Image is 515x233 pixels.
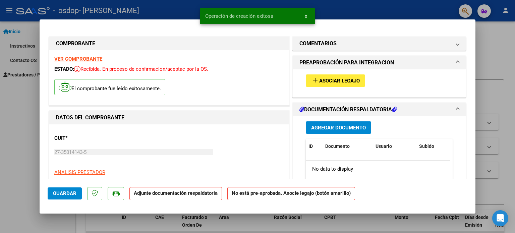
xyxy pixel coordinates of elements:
[325,143,350,149] span: Documento
[299,40,337,48] h1: COMENTARIOS
[54,66,74,72] span: ESTADO:
[54,169,105,175] span: ANALISIS PRESTADOR
[311,76,319,84] mat-icon: add
[306,74,365,87] button: Asociar Legajo
[53,190,76,196] span: Guardar
[54,56,102,62] a: VER COMPROBANTE
[306,161,450,177] div: No data to display
[56,40,95,47] strong: COMPROBANTE
[54,134,123,142] p: CUIT
[205,13,273,19] span: Operación de creación exitosa
[306,139,323,154] datatable-header-cell: ID
[56,114,124,121] strong: DATOS DEL COMPROBANTE
[416,139,450,154] datatable-header-cell: Subido
[305,13,307,19] span: x
[293,69,466,97] div: PREAPROBACIÓN PARA INTEGRACION
[319,78,360,84] span: Asociar Legajo
[134,190,218,196] strong: Adjunte documentación respaldatoria
[227,187,355,200] strong: No está pre-aprobada. Asocie legajo (botón amarillo)
[293,37,466,50] mat-expansion-panel-header: COMENTARIOS
[376,143,392,149] span: Usuario
[419,143,434,149] span: Subido
[306,121,371,134] button: Agregar Documento
[323,139,373,154] datatable-header-cell: Documento
[450,139,483,154] datatable-header-cell: Acción
[299,106,397,114] h1: DOCUMENTACIÓN RESPALDATORIA
[293,56,466,69] mat-expansion-panel-header: PREAPROBACIÓN PARA INTEGRACION
[311,125,366,131] span: Agregar Documento
[48,187,82,199] button: Guardar
[299,59,394,67] h1: PREAPROBACIÓN PARA INTEGRACION
[308,143,313,149] span: ID
[54,79,165,96] p: El comprobante fue leído exitosamente.
[74,66,208,72] span: Recibida. En proceso de confirmacion/aceptac por la OS.
[299,10,312,22] button: x
[373,139,416,154] datatable-header-cell: Usuario
[293,103,466,116] mat-expansion-panel-header: DOCUMENTACIÓN RESPALDATORIA
[492,210,508,226] div: Open Intercom Messenger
